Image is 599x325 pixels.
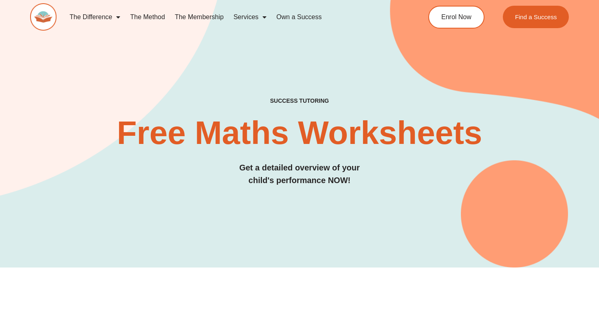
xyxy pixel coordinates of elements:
[30,97,569,104] h4: SUCCESS TUTORING​
[271,8,326,27] a: Own a Success
[170,8,229,27] a: The Membership
[428,6,484,29] a: Enrol Now
[229,8,271,27] a: Services
[65,8,126,27] a: The Difference
[503,6,569,28] a: Find a Success
[30,117,569,149] h2: Free Maths Worksheets​
[30,161,569,187] h3: Get a detailed overview of your child's performance NOW!
[65,8,398,27] nav: Menu
[125,8,170,27] a: The Method
[441,14,471,20] span: Enrol Now
[515,14,557,20] span: Find a Success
